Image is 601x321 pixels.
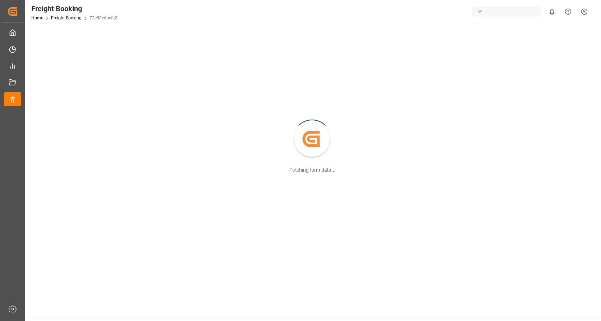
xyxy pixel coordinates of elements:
button: Help Center [560,4,576,20]
a: Home [31,15,43,20]
div: Fetching form data... [289,166,335,174]
button: show 0 new notifications [544,4,560,20]
div: Freight Booking [31,3,117,14]
a: Freight Booking [51,15,82,20]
